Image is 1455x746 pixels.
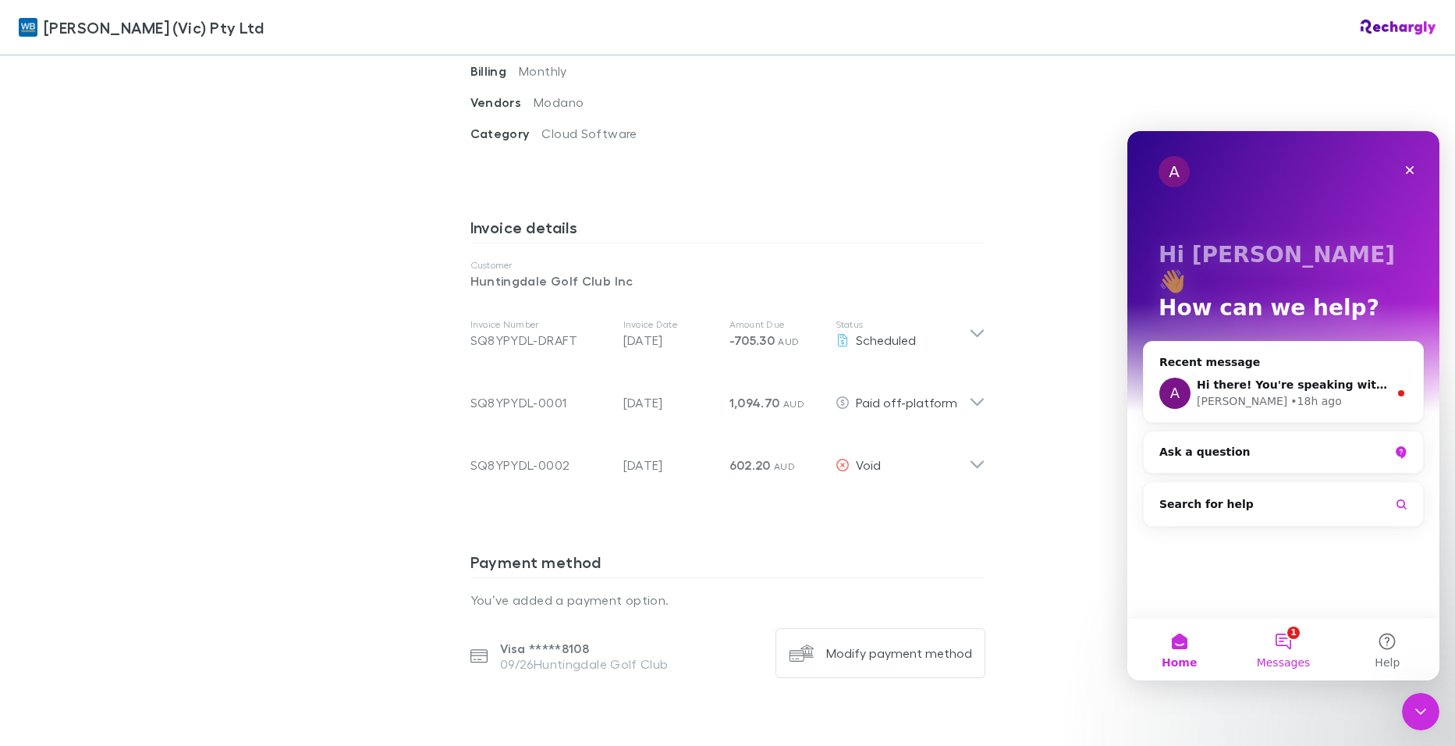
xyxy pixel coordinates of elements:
span: Scheduled [856,332,916,347]
p: [DATE] [623,393,717,412]
iframe: Intercom live chat [1127,131,1439,680]
span: Messages [130,526,183,537]
p: Customer [470,259,985,272]
p: You’ve added a payment option. [470,591,985,609]
div: SQ8YPYDL-0001[DATE]1,094.70 AUDPaid off-platform [458,365,998,428]
div: SQ8YPYDL-0001 [470,393,611,412]
div: SQ8YPYDL-0002[DATE]602.20 AUDVoid [458,428,998,490]
p: [DATE] [623,456,717,474]
div: SQ8YPYDL-0002 [470,456,611,474]
span: 602.20 [729,457,771,473]
button: Search for help [23,357,289,389]
span: Modano [534,94,584,109]
span: -705.30 [729,332,775,348]
span: [PERSON_NAME] (Vic) Pty Ltd [44,16,264,39]
button: Modify payment method [775,628,985,678]
h3: Invoice details [470,218,985,243]
span: Category [470,126,542,141]
span: Search for help [32,365,126,382]
button: Help [208,487,312,549]
span: Cloud Software [541,126,637,140]
span: Void [856,457,881,472]
p: Amount Due [729,318,823,331]
span: AUD [774,460,795,472]
span: Paid off-platform [856,395,957,410]
div: Ask a question [32,313,261,329]
p: Huntingdale Golf Club Inc [470,272,985,290]
p: Invoice Date [623,318,717,331]
button: Messages [104,487,208,549]
p: [DATE] [623,331,717,350]
iframe: Intercom live chat [1402,693,1439,730]
div: Close [268,25,296,53]
div: [PERSON_NAME] [69,262,160,279]
div: SQ8YPYDL-DRAFT [470,331,611,350]
span: Vendors [470,94,534,110]
span: Billing [470,63,520,79]
span: 1,094.70 [729,395,780,410]
div: Ask a question [16,300,296,343]
div: • 18h ago [163,262,214,279]
span: AUD [778,336,799,347]
p: Status [836,318,969,331]
span: Hi there! You're speaking with Rechargly AI AI Agent. I'm well trained and ready to assist you [D... [69,247,953,260]
span: Monthly [519,63,567,78]
div: Invoice NumberSQ8YPYDL-DRAFTInvoice Date[DATE]Amount Due-705.30 AUDStatusScheduled [458,303,998,365]
p: Invoice Number [470,318,611,331]
span: AUD [783,398,804,410]
img: Modify payment method's Logo [789,641,814,666]
img: William Buck (Vic) Pty Ltd's Logo [19,18,37,37]
div: Modify payment method [826,645,972,661]
h3: Payment method [470,552,985,577]
img: Rechargly Logo [1361,20,1436,35]
p: 09/26 Huntingdale Golf Club [500,656,669,672]
span: Home [34,526,69,537]
span: Help [247,526,272,537]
